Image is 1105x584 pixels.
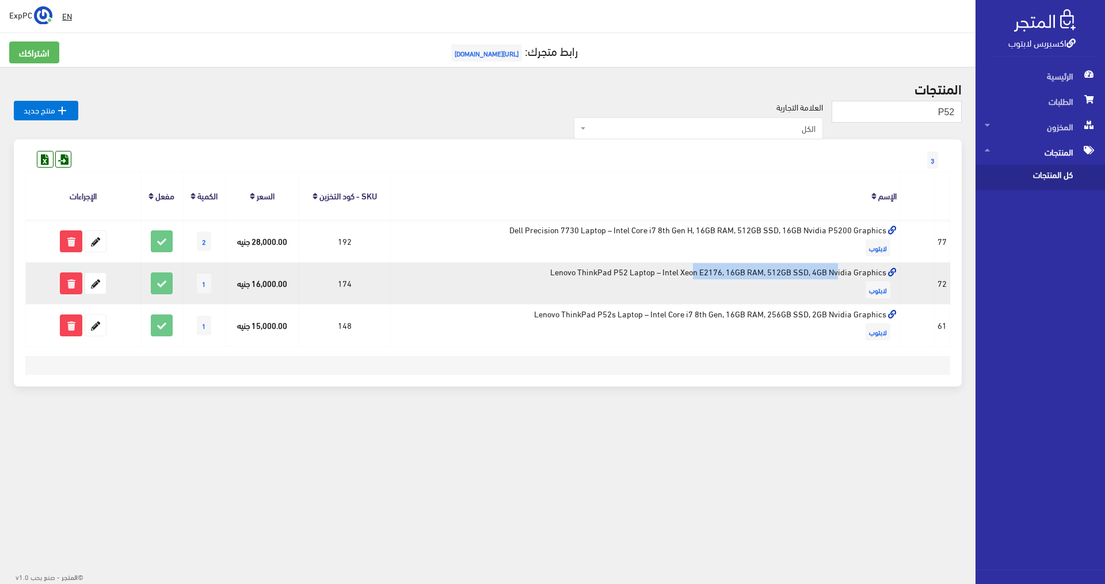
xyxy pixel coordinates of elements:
span: كل المنتجات [985,165,1072,190]
a: الإسم [878,187,897,203]
span: لابتوب [866,323,890,340]
td: 148 [299,304,390,346]
td: 15,000.00 جنيه [226,304,299,346]
a: السعر [257,187,275,203]
iframe: Drift Widget Chat Controller [14,505,58,549]
a: رابط متجرك:[URL][DOMAIN_NAME] [448,40,578,61]
a: الرئيسية [976,63,1105,89]
td: 174 [299,263,390,305]
img: ... [34,6,52,25]
span: المنتجات [985,139,1096,165]
a: اكسبريس لابتوب [1008,34,1076,51]
span: 2 [197,232,211,251]
span: الكل [588,123,816,134]
span: ExpPC [9,7,32,22]
div: © [5,569,83,584]
a: منتج جديد [14,101,78,120]
span: 1 [197,274,211,293]
input: بحث... [832,101,962,123]
td: 28,000.00 جنيه [226,220,299,262]
u: EN [62,9,72,23]
a: الكمية [197,187,218,203]
span: الرئيسية [985,63,1096,89]
span: الكل [574,117,823,139]
img: . [1014,9,1076,32]
td: 72 [935,263,950,305]
td: Lenovo ThinkPad P52s Laptop – Intel Core i7 8th Gen, 16GB RAM, 256GB SSD, 2GB Nvidia Graphics [390,304,900,346]
span: المخزون [985,114,1096,139]
a: المنتجات [976,139,1105,165]
a: الطلبات [976,89,1105,114]
span: - صنع بحب v1.0 [16,570,60,583]
td: 192 [299,220,390,262]
td: 61 [935,304,950,346]
a: المخزون [976,114,1105,139]
a: اشتراكك [9,41,59,63]
span: 1 [197,316,211,335]
span: [URL][DOMAIN_NAME] [451,44,522,62]
span: لابتوب [866,239,890,256]
span: لابتوب [866,281,890,298]
td: Dell Precision 7730 Laptop – Intel Core i7 8th Gen H, 16GB RAM, 512GB SSD, 16GB Nvidia P5200 Grap... [390,220,900,262]
a: SKU - كود التخزين [319,187,377,203]
td: 16,000.00 جنيه [226,263,299,305]
td: Lenovo ThinkPad P52 Laptop – Intel Xeon E2176, 16GB RAM, 512GB SSD, 4GB Nvidia Graphics [390,263,900,305]
a: EN [58,6,77,26]
a: ... ExpPC [9,6,52,24]
span: الطلبات [985,89,1096,114]
td: 77 [935,220,950,262]
strong: المتجر [62,571,78,582]
th: الإجراءات [26,172,141,220]
i:  [55,104,69,117]
label: العلامة التجارية [776,101,823,113]
span: 3 [927,151,938,169]
a: كل المنتجات [976,165,1105,190]
a: مفعل [155,187,174,203]
h2: المنتجات [14,81,962,96]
